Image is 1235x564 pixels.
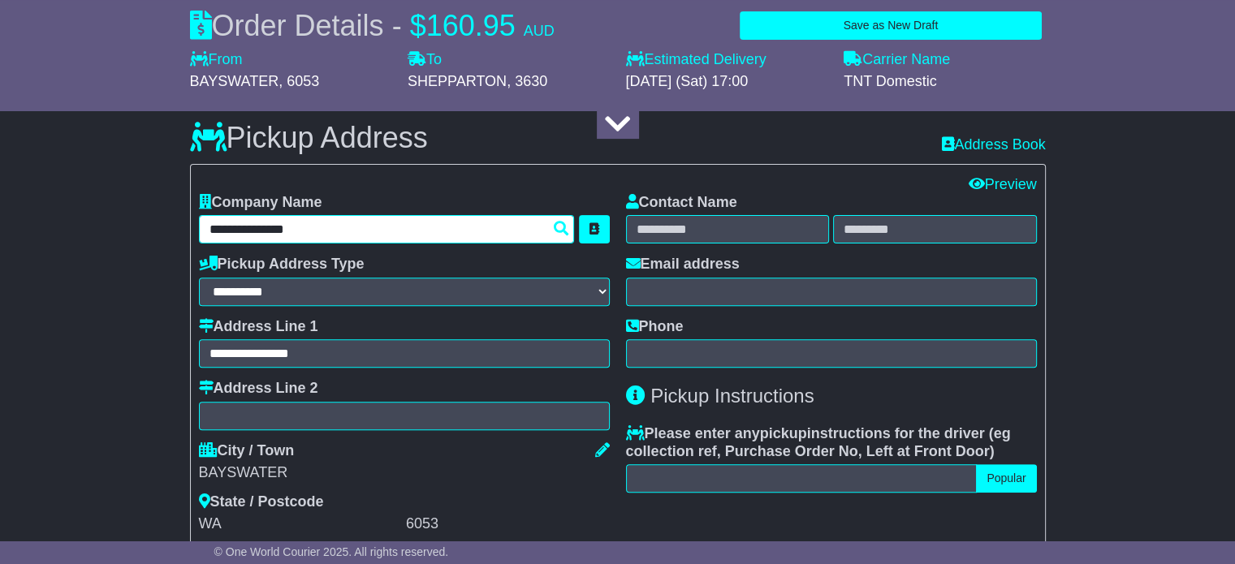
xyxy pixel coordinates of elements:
[190,73,279,89] span: BAYSWATER
[279,73,319,89] span: , 6053
[190,8,555,43] div: Order Details -
[408,51,442,69] label: To
[626,194,737,212] label: Contact Name
[410,9,426,42] span: $
[199,380,318,398] label: Address Line 2
[426,9,516,42] span: 160.95
[199,493,324,511] label: State / Postcode
[199,318,318,336] label: Address Line 1
[626,73,828,91] div: [DATE] (Sat) 17:00
[968,176,1036,192] a: Preview
[941,136,1045,154] a: Address Book
[507,73,547,89] span: , 3630
[190,51,243,69] label: From
[199,515,402,533] div: WA
[199,442,295,460] label: City / Town
[190,122,428,154] h3: Pickup Address
[626,425,1011,459] span: eg collection ref, Purchase Order No, Left at Front Door
[740,11,1041,40] button: Save as New Draft
[650,385,814,407] span: Pickup Instructions
[199,256,365,273] label: Pickup Address Type
[626,425,1037,460] label: Please enter any instructions for the driver ( )
[976,464,1036,493] button: Popular
[626,318,684,336] label: Phone
[760,425,807,441] span: pickup
[844,73,1046,91] div: TNT Domestic
[199,464,610,482] div: BAYSWATER
[214,545,449,558] span: © One World Courier 2025. All rights reserved.
[844,51,950,69] label: Carrier Name
[406,515,609,533] div: 6053
[199,194,322,212] label: Company Name
[626,51,828,69] label: Estimated Delivery
[524,23,555,39] span: AUD
[626,256,740,273] label: Email address
[408,73,507,89] span: SHEPPARTON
